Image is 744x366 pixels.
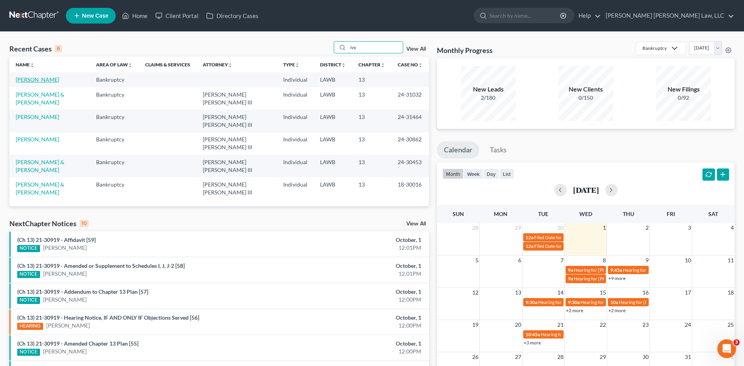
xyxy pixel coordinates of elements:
a: +9 more [608,275,626,281]
div: New Leads [461,85,516,94]
a: (Ch 13) 21-30919 - Affidavit [59] [17,236,96,243]
span: 17 [684,288,692,297]
span: 16 [642,288,649,297]
span: 3 [733,339,740,346]
i: unfold_more [418,63,423,68]
td: Bankruptcy [90,110,139,132]
a: [PERSON_NAME] [43,348,87,355]
span: New Case [82,13,108,19]
a: Client Portal [151,9,202,23]
span: 28 [557,352,564,362]
a: (Ch 13) 21-30919 - Amended Chapter 13 Plan [55] [17,340,138,347]
h3: Monthly Progress [437,46,493,55]
span: 13 [514,288,522,297]
span: 19 [471,320,479,329]
input: Search by name... [348,42,403,53]
a: Districtunfold_more [320,62,346,68]
button: day [483,168,499,179]
div: 6 [55,45,62,52]
a: [PERSON_NAME] [43,296,87,304]
td: 13 [352,155,391,177]
div: October, 1 [292,236,421,244]
a: [PERSON_NAME] [43,270,87,278]
td: Individual [277,132,314,155]
td: Individual [277,177,314,199]
span: 27 [514,352,522,362]
div: October, 1 [292,262,421,270]
span: 3 [687,223,692,232]
span: Mon [494,210,508,217]
span: 7 [560,256,564,265]
div: October, 1 [292,340,421,348]
span: 30 [642,352,649,362]
td: 13 [352,72,391,87]
span: Hearing for [PERSON_NAME] [619,299,680,305]
span: Thu [623,210,634,217]
div: NOTICE [17,297,40,304]
td: [PERSON_NAME] [PERSON_NAME] III [196,110,277,132]
span: 1 [602,223,607,232]
td: [PERSON_NAME] [PERSON_NAME] III [196,132,277,155]
span: 12a [526,243,533,249]
i: unfold_more [128,63,133,68]
div: 0/92 [656,94,711,102]
button: week [464,168,483,179]
td: LAWB [314,87,352,110]
td: 24-31032 [391,87,429,110]
i: unfold_more [30,63,35,68]
iframe: Intercom live chat [717,339,736,358]
a: Area of Lawunfold_more [96,62,133,68]
span: 15 [599,288,607,297]
span: 10a [610,299,618,305]
td: Bankruptcy [90,72,139,87]
span: Hearing for [US_STATE] Safety Association of Timbermen - Self I [538,299,667,305]
td: Individual [277,110,314,132]
span: Hearing for [PERSON_NAME] [623,267,684,273]
a: [PERSON_NAME] [PERSON_NAME] Law, LLC [602,9,734,23]
div: October, 1 [292,288,421,296]
td: Bankruptcy [90,132,139,155]
span: Hearing for [US_STATE] Safety Association of Timbermen - Self I [580,299,709,305]
button: month [442,168,464,179]
div: NOTICE [17,349,40,356]
td: 24-31464 [391,110,429,132]
a: (Ch 13) 21-30919 - Hearing Notice, IF AND ONLY IF Objections Served [56] [17,314,199,321]
span: 20 [514,320,522,329]
span: 22 [599,320,607,329]
a: [PERSON_NAME] [16,113,59,120]
span: Tue [538,210,548,217]
div: NOTICE [17,245,40,252]
a: [PERSON_NAME] [16,76,59,83]
div: 12:01PM [292,244,421,252]
div: Bankruptcy [642,45,667,51]
td: LAWB [314,110,352,132]
a: [PERSON_NAME] [43,244,87,252]
div: 2/180 [461,94,516,102]
span: 9:30a [526,299,537,305]
span: 9a [568,267,573,273]
span: Sun [453,210,464,217]
div: New Clients [558,85,613,94]
div: 12:00PM [292,322,421,329]
span: Hearing for [PERSON_NAME] [574,276,635,282]
td: [PERSON_NAME] [PERSON_NAME] III [196,155,277,177]
span: 9a [568,276,573,282]
span: Hearing for [PERSON_NAME] [574,267,635,273]
td: Bankruptcy [90,87,139,110]
a: [PERSON_NAME] [46,322,90,329]
td: Individual [277,155,314,177]
td: Individual [277,72,314,87]
span: 30 [557,223,564,232]
span: 29 [599,352,607,362]
div: 12:00PM [292,296,421,304]
span: 11 [727,256,735,265]
span: Sat [708,210,718,217]
td: 13 [352,177,391,199]
td: 24-30453 [391,155,429,177]
span: Filed Date for [PERSON_NAME] [534,243,600,249]
i: unfold_more [380,63,385,68]
div: NextChapter Notices [9,219,89,228]
span: 6 [517,256,522,265]
input: Search by name... [489,8,561,23]
span: 2 [645,223,649,232]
